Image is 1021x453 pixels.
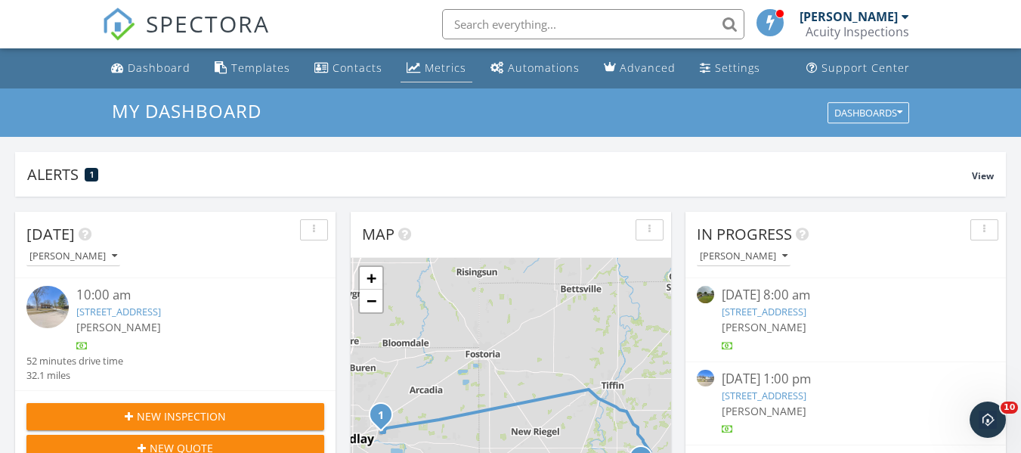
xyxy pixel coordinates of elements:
[800,54,916,82] a: Support Center
[102,8,135,41] img: The Best Home Inspection Software - Spectora
[484,54,586,82] a: Automations (Basic)
[26,286,324,383] a: 10:00 am [STREET_ADDRESS] [PERSON_NAME] 52 minutes drive time 32.1 miles
[105,54,196,82] a: Dashboard
[697,286,995,353] a: [DATE] 8:00 am [STREET_ADDRESS] [PERSON_NAME]
[598,54,682,82] a: Advanced
[76,305,161,318] a: [STREET_ADDRESS]
[26,354,123,368] div: 52 minutes drive time
[26,368,123,383] div: 32.1 miles
[90,169,94,180] span: 1
[231,61,290,75] div: Templates
[102,20,270,52] a: SPECTORA
[308,54,388,82] a: Contacts
[828,102,909,123] button: Dashboards
[620,61,676,75] div: Advanced
[26,247,120,267] button: [PERSON_NAME]
[1001,402,1018,414] span: 10
[722,370,970,389] div: [DATE] 1:00 pm
[697,286,714,303] img: streetview
[76,320,161,334] span: [PERSON_NAME]
[112,98,261,123] span: My Dashboard
[697,247,791,267] button: [PERSON_NAME]
[700,251,787,262] div: [PERSON_NAME]
[137,408,226,424] span: New Inspection
[442,9,744,39] input: Search everything...
[800,9,898,24] div: [PERSON_NAME]
[209,54,296,82] a: Templates
[26,403,324,430] button: New Inspection
[401,54,472,82] a: Metrics
[381,414,390,424] div: 806 Woodstock Ct, Findlay, OH 45840
[128,61,190,75] div: Dashboard
[26,224,75,244] span: [DATE]
[26,286,69,328] img: streetview
[76,286,300,305] div: 10:00 am
[722,389,806,402] a: [STREET_ADDRESS]
[378,411,384,421] i: 1
[360,290,382,312] a: Zoom out
[360,267,382,290] a: Zoom in
[697,370,714,387] img: streetview
[697,370,995,437] a: [DATE] 1:00 pm [STREET_ADDRESS] [PERSON_NAME]
[694,54,766,82] a: Settings
[972,169,994,182] span: View
[333,61,382,75] div: Contacts
[362,224,394,244] span: Map
[425,61,466,75] div: Metrics
[29,251,117,262] div: [PERSON_NAME]
[821,61,910,75] div: Support Center
[27,164,972,185] div: Alerts
[722,404,806,418] span: [PERSON_NAME]
[697,224,792,244] span: In Progress
[722,320,806,334] span: [PERSON_NAME]
[508,61,580,75] div: Automations
[722,286,970,305] div: [DATE] 8:00 am
[834,107,902,118] div: Dashboards
[715,61,760,75] div: Settings
[722,305,806,318] a: [STREET_ADDRESS]
[146,8,270,39] span: SPECTORA
[806,24,909,39] div: Acuity Inspections
[970,402,1006,438] iframe: Intercom live chat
